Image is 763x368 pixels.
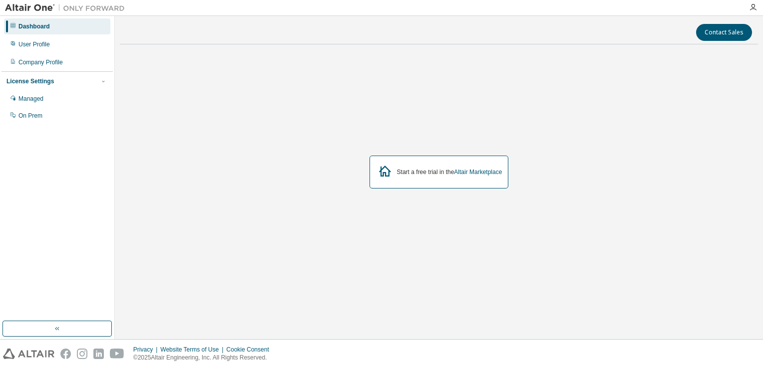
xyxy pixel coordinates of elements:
[5,3,130,13] img: Altair One
[696,24,752,41] button: Contact Sales
[226,346,275,354] div: Cookie Consent
[18,95,43,103] div: Managed
[6,77,54,85] div: License Settings
[18,22,50,30] div: Dashboard
[397,168,502,176] div: Start a free trial in the
[133,346,160,354] div: Privacy
[133,354,275,362] p: © 2025 Altair Engineering, Inc. All Rights Reserved.
[77,349,87,359] img: instagram.svg
[18,112,42,120] div: On Prem
[60,349,71,359] img: facebook.svg
[93,349,104,359] img: linkedin.svg
[3,349,54,359] img: altair_logo.svg
[454,169,502,176] a: Altair Marketplace
[110,349,124,359] img: youtube.svg
[18,40,50,48] div: User Profile
[160,346,226,354] div: Website Terms of Use
[18,58,63,66] div: Company Profile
